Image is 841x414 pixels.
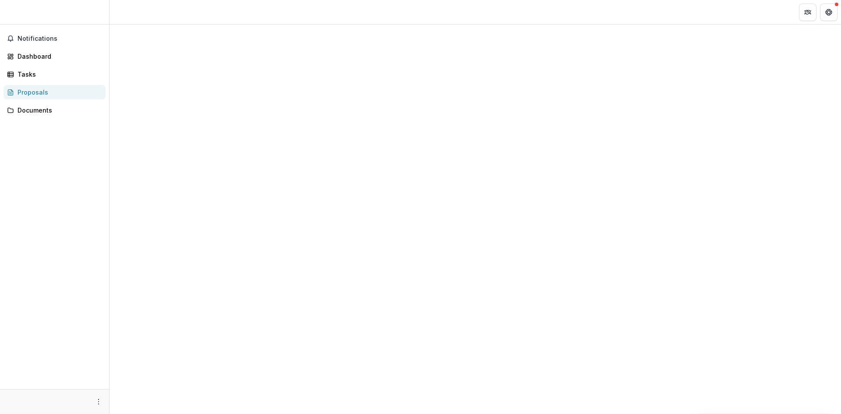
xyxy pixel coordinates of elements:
div: Documents [18,106,99,115]
a: Dashboard [4,49,106,64]
span: Notifications [18,35,102,42]
button: Notifications [4,32,106,46]
div: Tasks [18,70,99,79]
a: Proposals [4,85,106,99]
a: Tasks [4,67,106,81]
button: Get Help [820,4,837,21]
button: Partners [799,4,816,21]
button: More [93,396,104,407]
a: Documents [4,103,106,117]
div: Proposals [18,88,99,97]
div: Dashboard [18,52,99,61]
